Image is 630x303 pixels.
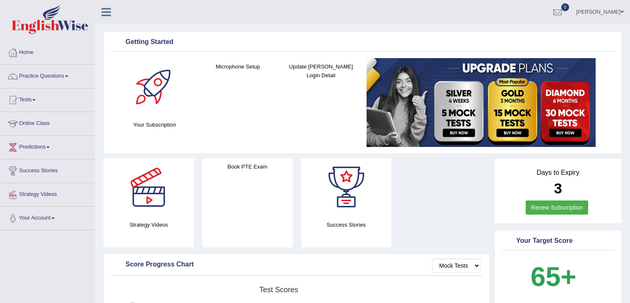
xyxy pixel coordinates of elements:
[367,58,596,147] img: small5.jpg
[0,41,95,62] a: Home
[504,235,612,247] div: Your Target Score
[0,207,95,227] a: Your Account
[554,180,562,196] b: 3
[0,183,95,204] a: Strategy Videos
[531,261,576,292] b: 65+
[0,136,95,156] a: Predictions
[104,220,194,229] h4: Strategy Videos
[117,120,192,129] h4: Your Subscription
[0,65,95,86] a: Practice Questions
[113,259,480,271] div: Score Progress Chart
[284,62,359,80] h4: Update [PERSON_NAME] Login Detail
[301,220,391,229] h4: Success Stories
[200,62,275,71] h4: Microphone Setup
[0,112,95,133] a: Online Class
[0,159,95,180] a: Success Stories
[504,169,612,176] h4: Days to Expiry
[113,36,612,49] div: Getting Started
[0,88,95,109] a: Tests
[202,162,292,171] h4: Book PTE Exam
[561,3,570,11] span: 0
[259,286,298,294] tspan: Test scores
[526,200,588,215] a: Renew Subscription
